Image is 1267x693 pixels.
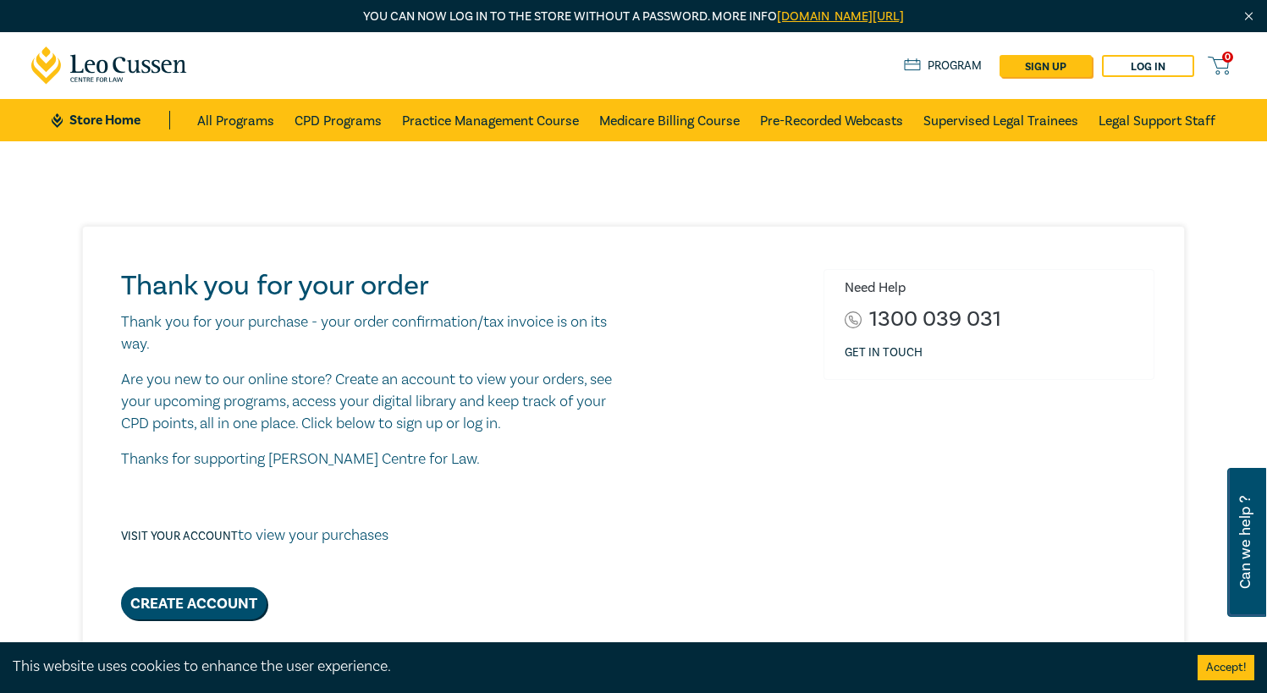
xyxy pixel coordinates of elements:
a: Supervised Legal Trainees [923,99,1078,141]
h1: Thank you for your order [121,269,628,303]
a: Store Home [52,111,169,129]
a: [DOMAIN_NAME][URL] [777,8,904,25]
a: Create Account [121,587,267,619]
p: Thanks for supporting [PERSON_NAME] Centre for Law. [121,448,628,470]
a: Pre-Recorded Webcasts [760,99,903,141]
img: Close [1242,9,1256,24]
a: sign up [1000,55,1092,77]
div: This website uses cookies to enhance the user experience. [13,656,1172,678]
a: Visit your account [121,529,238,544]
p: to view your purchases [121,525,388,547]
a: Get in touch [845,344,923,361]
a: 1300 039 031 [869,308,1001,331]
button: Accept cookies [1198,655,1254,680]
a: Log in [1102,55,1194,77]
a: Medicare Billing Course [599,99,740,141]
p: Thank you for your purchase - your order confirmation/tax invoice is on its way. [121,311,628,355]
a: All Programs [197,99,274,141]
a: Legal Support Staff [1099,99,1215,141]
h6: Need Help [845,280,1141,296]
a: CPD Programs [295,99,382,141]
p: Are you new to our online store? Create an account to view your orders, see your upcoming program... [121,369,628,435]
p: You can now log in to the store without a password. More info [31,8,1237,26]
a: Practice Management Course [402,99,579,141]
a: Program [904,57,983,75]
span: 0 [1222,52,1233,63]
span: Can we help ? [1237,478,1253,607]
